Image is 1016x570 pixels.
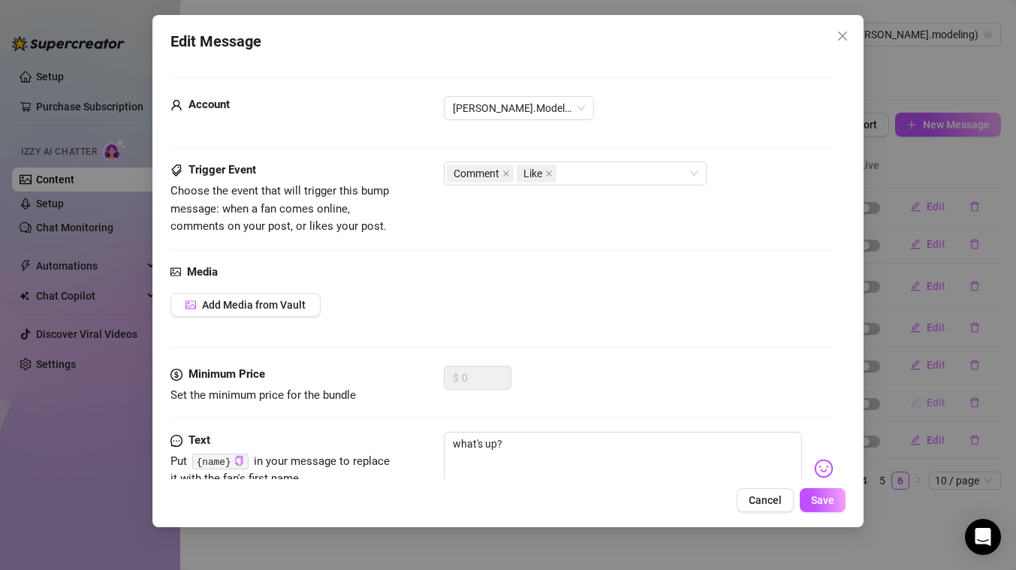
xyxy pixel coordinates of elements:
span: user [170,96,182,114]
span: copy [234,456,244,466]
span: Add Media from Vault [202,299,306,311]
span: Choose the event that will trigger this bump message: when a fan comes online, comments on your p... [170,184,389,233]
strong: Minimum Price [188,367,265,381]
span: picture [170,264,181,282]
span: Jon.Modeling (@jon.modeling) [453,97,585,119]
span: Edit Message [170,30,261,53]
span: Close [831,30,855,42]
span: picture [185,300,196,310]
strong: Text [188,433,210,447]
span: dollar [170,366,182,384]
span: Like [517,164,556,182]
strong: Media [187,265,218,279]
button: Add Media from Vault [170,293,321,317]
span: Cancel [749,494,782,506]
button: Save [800,488,846,512]
button: Close [831,24,855,48]
span: Comment [447,164,514,182]
span: Like [523,165,542,182]
span: Comment [454,165,499,182]
span: tags [170,161,182,179]
span: Set the minimum price for the bundle [170,388,356,402]
img: svg%3e [814,459,834,478]
strong: Trigger Event [188,163,256,176]
span: close [837,30,849,42]
span: Put in your message to replace it with the fan's first name. [170,454,390,486]
span: close [545,170,553,177]
button: Click to Copy [234,456,244,467]
strong: Account [188,98,230,111]
div: Open Intercom Messenger [965,519,1001,555]
textarea: what's up? [444,432,802,492]
span: close [502,170,510,177]
span: Save [811,494,834,506]
button: Cancel [737,488,794,512]
code: {name} [192,454,249,469]
span: message [170,432,182,450]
